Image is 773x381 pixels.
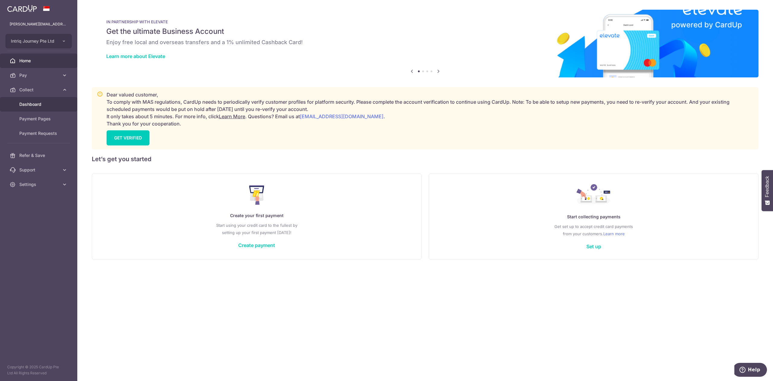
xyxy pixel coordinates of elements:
[92,10,759,77] img: Renovation banner
[92,154,759,164] h5: Let’s get you started
[765,176,770,197] span: Feedback
[19,116,59,122] span: Payment Pages
[106,39,744,46] h6: Enjoy free local and overseas transfers and a 1% unlimited Cashback Card!
[104,222,409,236] p: Start using your credit card to the fullest by setting up your first payment [DATE]!
[576,184,611,206] img: Collect Payment
[19,58,59,64] span: Home
[10,21,68,27] p: [PERSON_NAME][EMAIL_ADDRESS][DOMAIN_NAME]
[104,212,409,219] p: Create your first payment
[734,363,767,378] iframe: Opens a widget where you can find more information
[107,91,753,127] p: Dear valued customer, To comply with MAS regulations, CardUp needs to periodically verify custome...
[586,243,601,249] a: Set up
[238,242,275,248] a: Create payment
[106,19,744,24] p: IN PARTNERSHIP WITH ELEVATE
[11,38,56,44] span: Intriq Journey Pte Ltd
[249,185,265,205] img: Make Payment
[300,113,383,119] a: [EMAIL_ADDRESS][DOMAIN_NAME]
[603,230,625,237] a: Learn more
[5,34,72,48] button: Intriq Journey Pte Ltd
[7,5,37,12] img: CardUp
[19,152,59,158] span: Refer & Save
[19,181,59,187] span: Settings
[19,130,59,136] span: Payment Requests
[19,167,59,173] span: Support
[106,53,165,59] a: Learn more about Elevate
[762,170,773,211] button: Feedback - Show survey
[106,27,744,36] h5: Get the ultimate Business Account
[219,113,245,119] a: Learn More
[19,87,59,93] span: Collect
[441,213,746,220] p: Start collecting payments
[107,130,149,145] a: GET VERIFIED
[441,223,746,237] p: Get set up to accept credit card payments from your customers.
[19,72,59,78] span: Pay
[19,101,59,107] span: Dashboard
